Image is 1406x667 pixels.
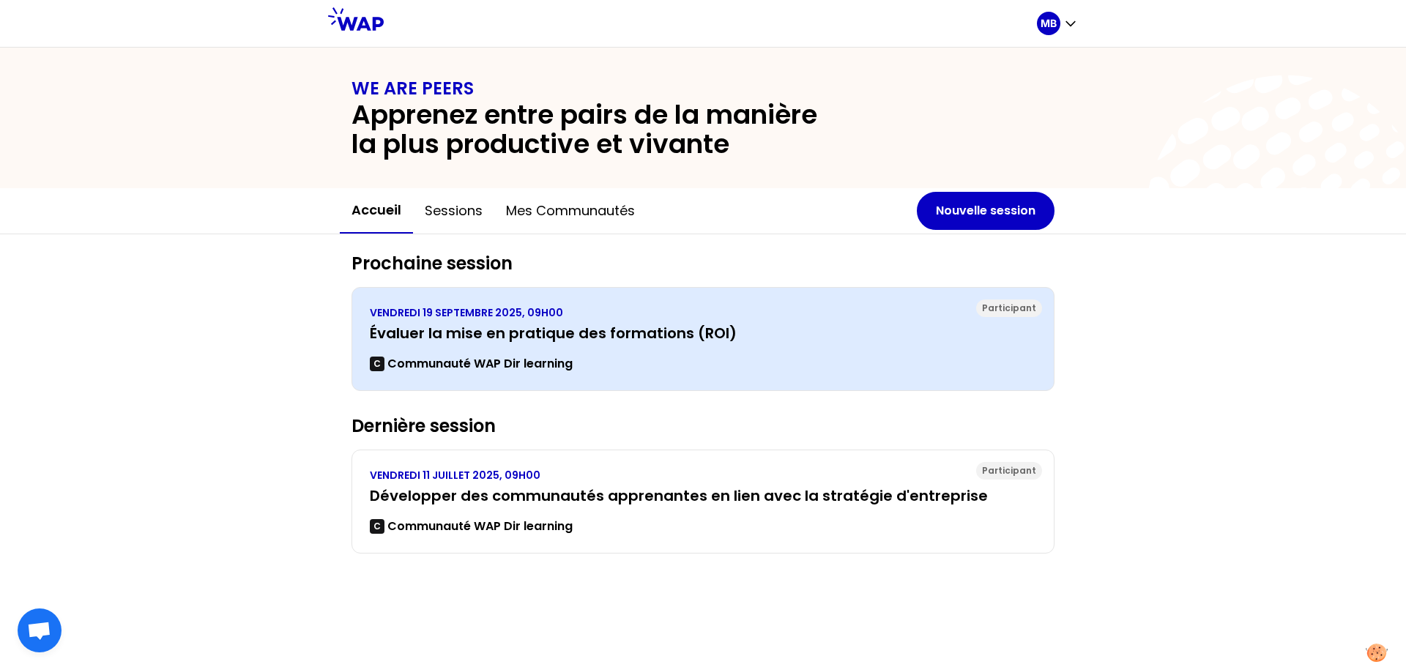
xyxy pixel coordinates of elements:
[494,189,647,233] button: Mes communautés
[370,468,1036,482] p: VENDREDI 11 JUILLET 2025, 09H00
[1041,16,1057,31] p: MB
[413,189,494,233] button: Sessions
[370,485,1036,506] h3: Développer des communautés apprenantes en lien avec la stratégie d'entreprise
[387,518,573,535] p: Communauté WAP Dir learning
[917,192,1054,230] button: Nouvelle session
[340,188,413,234] button: Accueil
[351,77,1054,100] h1: WE ARE PEERS
[1037,12,1078,35] button: MB
[18,608,62,652] div: Ouvrir le chat
[370,305,1036,320] p: VENDREDI 19 SEPTEMBRE 2025, 09H00
[351,414,1054,438] h2: Dernière session
[351,100,844,159] h2: Apprenez entre pairs de la manière la plus productive et vivante
[976,299,1042,317] div: Participant
[373,358,381,370] p: C
[370,323,1036,343] h3: Évaluer la mise en pratique des formations (ROI)
[351,252,1054,275] h2: Prochaine session
[370,305,1036,373] a: VENDREDI 19 SEPTEMBRE 2025, 09H00Évaluer la mise en pratique des formations (ROI)CCommunauté WAP ...
[370,468,1036,535] a: VENDREDI 11 JUILLET 2025, 09H00Développer des communautés apprenantes en lien avec la stratégie d...
[976,462,1042,480] div: Participant
[373,521,381,532] p: C
[387,355,573,373] p: Communauté WAP Dir learning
